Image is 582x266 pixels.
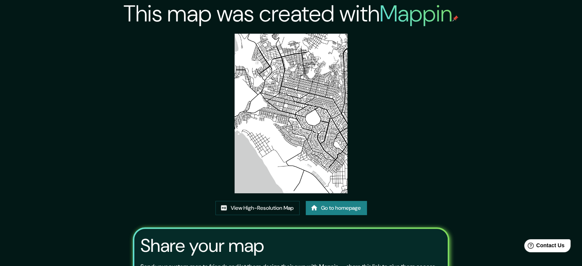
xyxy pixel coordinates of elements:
iframe: Help widget launcher [514,236,574,258]
a: Go to homepage [306,201,367,215]
h3: Share your map [140,235,264,256]
img: mappin-pin [452,15,458,21]
img: created-map [235,34,347,193]
a: View High-Resolution Map [215,201,300,215]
